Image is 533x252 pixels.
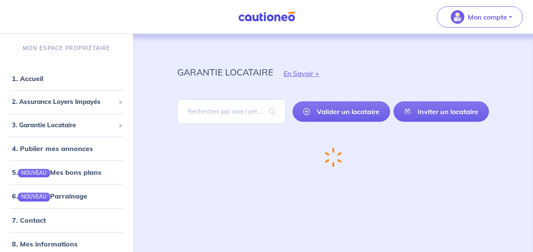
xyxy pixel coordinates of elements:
[12,192,87,200] a: 6.NOUVEAUParrainage
[3,212,130,229] div: 7. Contact
[293,101,390,122] a: Valider un locataire
[451,10,464,24] img: illu_account_valid_menu.svg
[23,44,110,52] p: MON ESPACE PROPRIÉTAIRE
[468,12,507,22] p: Mon compte
[12,120,115,130] span: 3. Garantie Locataire
[273,61,330,86] button: En Savoir +
[437,6,523,28] button: illu_account_valid_menu.svgMon compte
[3,140,130,157] div: 4. Publier mes annonces
[12,240,78,248] a: 8. Mes informations
[12,168,101,176] a: 5.NOUVEAUMes bons plans
[325,148,342,167] img: loading-spinner
[12,97,115,107] span: 2. Assurance Loyers Impayés
[393,101,489,122] a: Inviter un locataire
[177,64,273,80] p: garantie locataire
[177,99,286,124] input: Rechercher par nom / prénom / mail du locataire
[12,144,93,153] a: 4. Publier mes annonces
[3,188,130,204] div: 6.NOUVEAUParrainage
[3,117,130,134] div: 3. Garantie Locataire
[3,94,130,110] div: 2. Assurance Loyers Impayés
[3,164,130,181] div: 5.NOUVEAUMes bons plans
[235,11,299,22] img: Cautioneo
[259,100,286,123] span: search
[12,216,46,224] a: 7. Contact
[12,74,43,83] a: 1. Accueil
[3,70,130,87] div: 1. Accueil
